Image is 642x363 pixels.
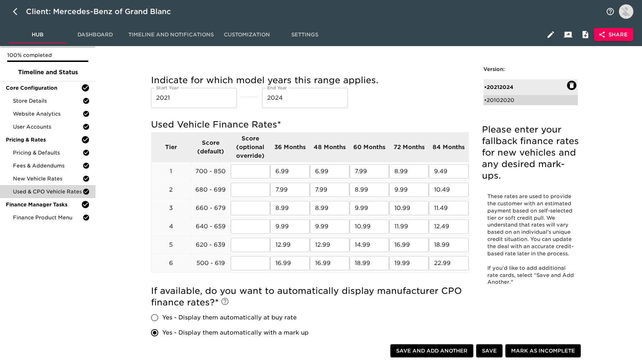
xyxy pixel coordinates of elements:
[484,84,567,91] div: • 20212024
[559,26,577,43] button: Client View
[270,143,310,152] p: 36 Months
[13,188,83,195] span: Used & CPO Vehicle Rates
[151,222,191,231] p: 4
[280,30,329,39] span: Settings
[13,30,62,39] span: Hub
[151,167,191,176] p: 1
[619,4,633,19] img: Profile
[13,97,83,104] span: Store Details
[350,143,389,152] p: 60 Months
[602,3,619,20] button: notifications
[191,185,230,194] p: 680 - 699
[191,139,230,156] p: Score (default)
[476,344,502,358] button: Save
[487,265,575,285] span: If you’d like to add additional rate cards, select “Save and Add Another."
[71,30,120,39] span: Dashboard
[594,28,633,41] button: Share
[511,346,575,355] span: Mark as Incomplete
[7,51,88,59] p: 100% completed
[13,214,83,221] span: Finance Product Menu
[600,30,628,39] span: Share
[6,84,81,91] span: Core Configuration
[390,344,473,358] button: Save and Add Another
[13,110,83,117] span: Website Analytics
[483,95,578,105] div: •20102020
[26,6,181,17] div: Client: Mercedes-Benz of Grand Blanc
[13,123,83,130] span: User Accounts
[487,193,574,256] span: These rates are used to provide the customer with an estimated payment based on self-selected tie...
[310,143,349,152] p: 48 Months
[483,66,578,73] h6: Version:
[191,204,230,212] p: 660 - 679
[151,241,191,249] p: 5
[13,149,83,156] span: Pricing & Defaults
[483,79,578,95] div: •20212024
[128,30,214,39] span: Timeline and Notifications
[13,175,83,182] span: New Vehicle Rates
[191,259,230,268] p: 500 - 619
[389,143,429,152] p: 72 Months
[6,201,81,208] span: Finance Manager Tasks
[505,344,581,358] button: Mark as Incomplete
[151,259,191,268] p: 6
[542,26,559,43] button: Edit Hub
[13,162,83,169] span: Fees & Addendums
[151,75,469,86] h5: Indicate for which model years this range applies.
[567,81,576,90] button: Delete: 20212024
[191,222,230,231] p: 640 - 659
[162,313,297,322] span: Yes - Display them automatically at buy rate
[482,124,579,181] h5: Please enter your fallback finance rates for new vehicles and any desired mark-ups.
[6,68,90,77] span: Timeline and Status
[151,204,191,212] p: 3
[231,134,270,160] p: Score (optional override)
[429,143,468,152] p: 84 Months
[482,346,497,355] span: Save
[577,26,594,43] button: Internal Notes and Comments
[151,185,191,194] p: 2
[191,241,230,249] p: 620 - 639
[162,328,309,337] span: Yes - Display them automatically with a mark up
[484,97,567,104] div: • 20102020
[151,143,191,152] p: Tier
[151,285,469,308] h5: If available, do you want to automatically display manufacturer CPO finance rates?
[151,119,469,130] h5: Used Vehicle Finance Rates
[6,136,81,143] span: Pricing & Rates
[191,167,230,176] p: 700 - 850
[222,30,271,39] span: Customization
[396,346,468,355] span: Save and Add Another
